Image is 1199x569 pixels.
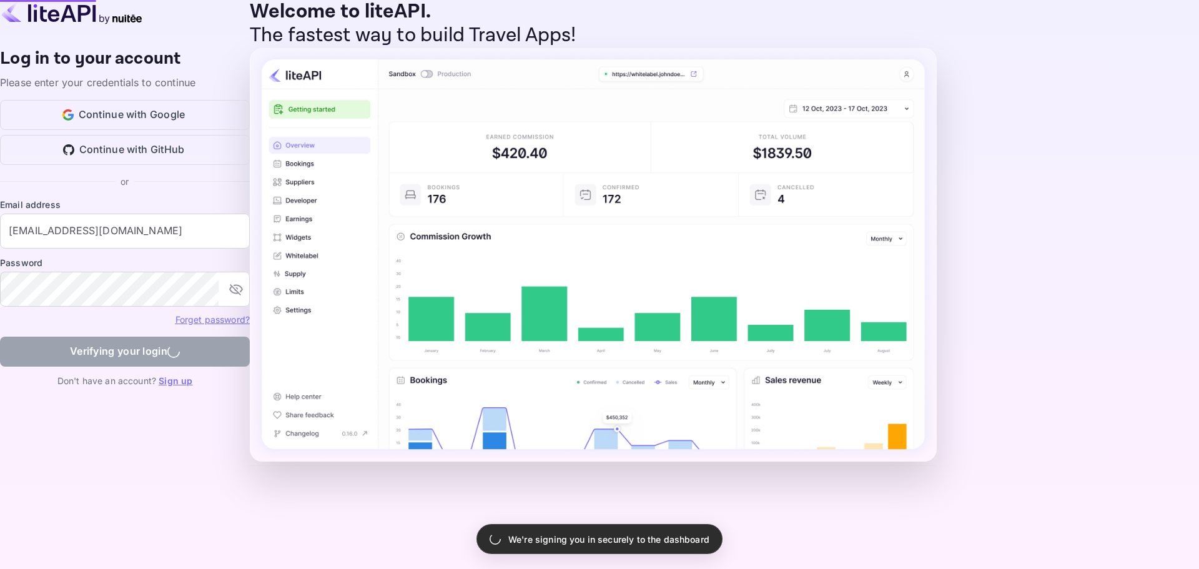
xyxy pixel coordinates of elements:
img: liteAPI Dashboard Preview [250,48,937,462]
p: or [121,175,129,188]
a: Forget password? [175,314,250,325]
a: Forget password? [175,313,250,325]
p: We're signing you in securely to the dashboard [508,533,709,546]
button: toggle password visibility [224,277,249,302]
p: The fastest way to build Travel Apps! [250,24,937,47]
a: Sign up [159,375,192,386]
